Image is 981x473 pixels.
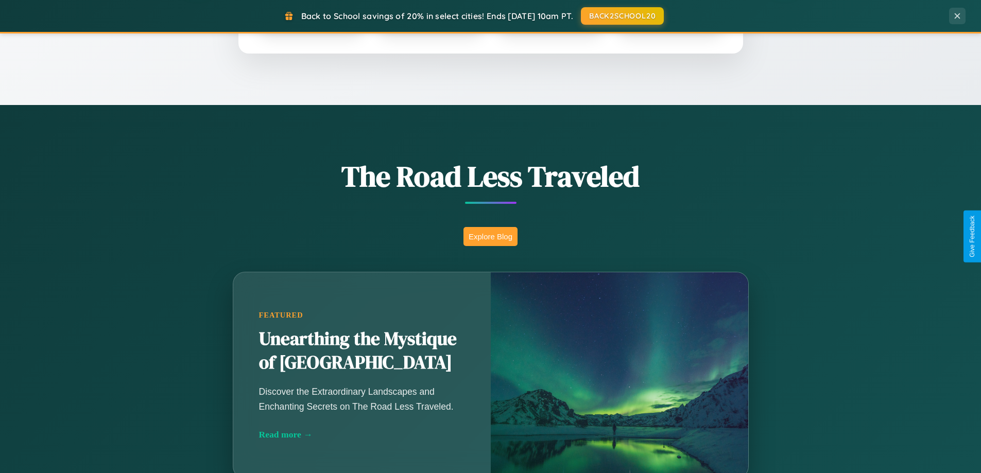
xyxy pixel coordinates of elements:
[259,429,465,440] div: Read more →
[259,327,465,375] h2: Unearthing the Mystique of [GEOGRAPHIC_DATA]
[301,11,573,21] span: Back to School savings of 20% in select cities! Ends [DATE] 10am PT.
[969,216,976,257] div: Give Feedback
[463,227,518,246] button: Explore Blog
[182,156,800,196] h1: The Road Less Traveled
[259,311,465,320] div: Featured
[581,7,664,25] button: BACK2SCHOOL20
[259,384,465,413] p: Discover the Extraordinary Landscapes and Enchanting Secrets on The Road Less Traveled.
